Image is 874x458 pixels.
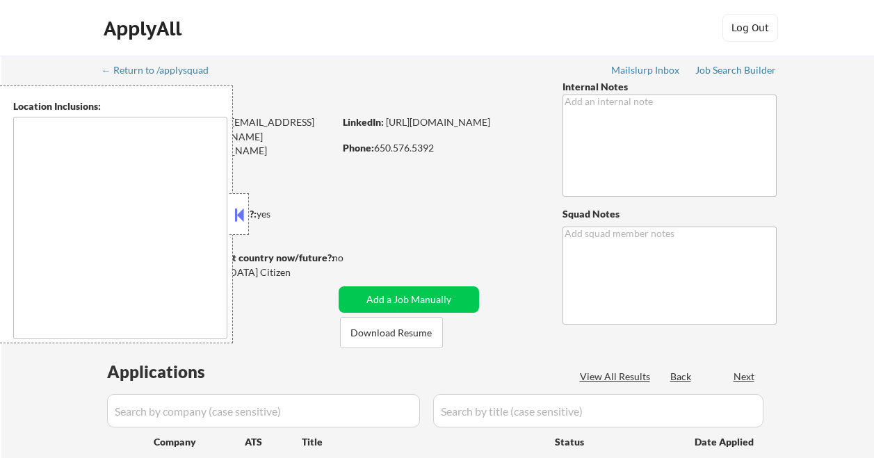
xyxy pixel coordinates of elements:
div: no [332,251,372,265]
div: Mailslurp Inbox [611,65,681,75]
strong: Phone: [343,142,374,154]
div: Applications [107,363,245,380]
div: ← Return to /applysquad [102,65,222,75]
div: View All Results [580,370,654,384]
div: Date Applied [695,435,756,449]
div: Internal Notes [563,80,777,94]
div: ATS [245,435,302,449]
input: Search by company (case sensitive) [107,394,420,427]
button: Add a Job Manually [339,286,479,313]
div: Next [734,370,756,384]
div: Company [154,435,245,449]
div: Squad Notes [563,207,777,221]
a: ← Return to /applysquad [102,65,222,79]
div: ApplyAll [104,17,186,40]
div: Title [302,435,542,449]
input: Search by title (case sensitive) [433,394,763,427]
div: Back [670,370,693,384]
button: Log Out [722,14,778,42]
a: [URL][DOMAIN_NAME] [386,116,490,128]
button: Download Resume [340,317,443,348]
a: Mailslurp Inbox [611,65,681,79]
div: Job Search Builder [695,65,777,75]
div: 650.576.5392 [343,141,540,155]
div: Location Inclusions: [13,99,227,113]
div: Status [555,429,674,454]
strong: LinkedIn: [343,116,384,128]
